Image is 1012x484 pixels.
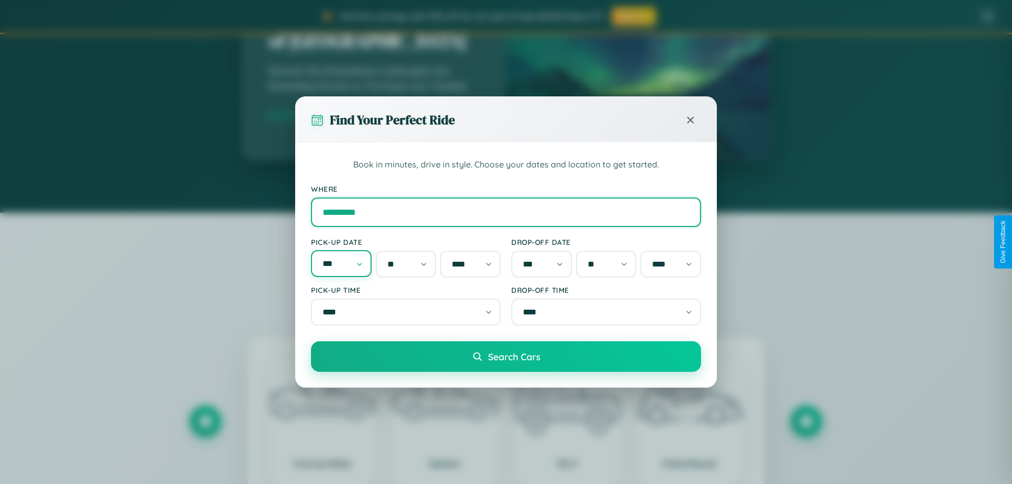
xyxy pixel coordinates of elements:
[311,285,501,294] label: Pick-up Time
[488,351,540,362] span: Search Cars
[311,341,701,372] button: Search Cars
[311,158,701,172] p: Book in minutes, drive in style. Choose your dates and location to get started.
[511,285,701,294] label: Drop-off Time
[311,184,701,193] label: Where
[511,238,701,246] label: Drop-off Date
[330,111,455,129] h3: Find Your Perfect Ride
[311,238,501,246] label: Pick-up Date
